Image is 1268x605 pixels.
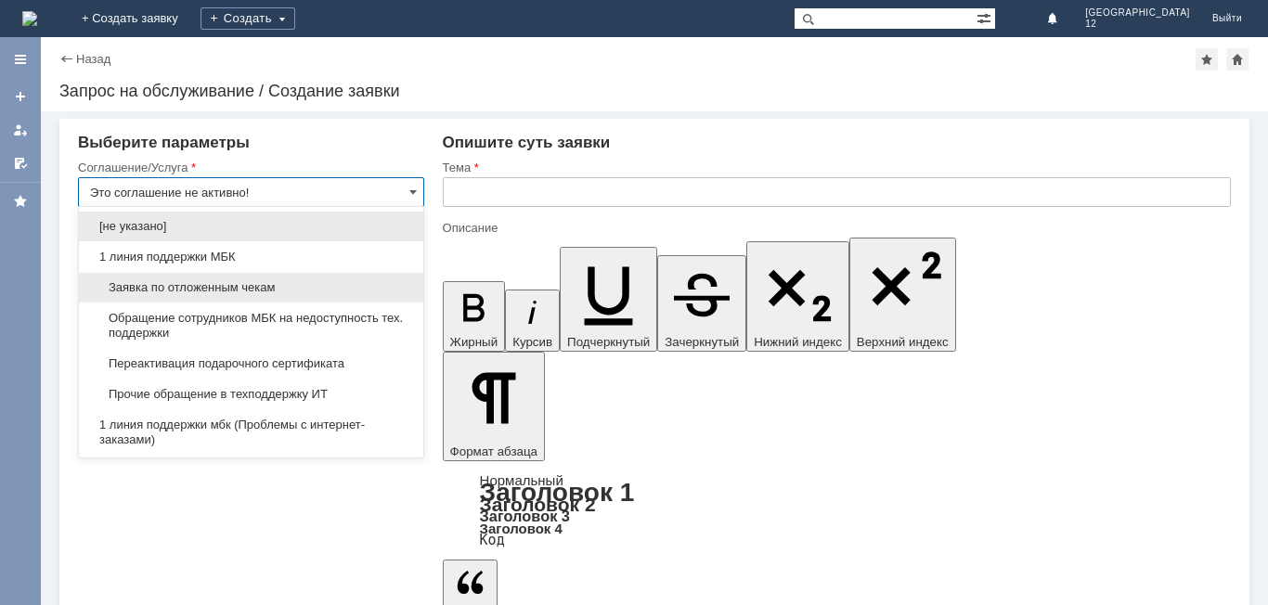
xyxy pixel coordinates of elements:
span: Формат абзаца [450,444,537,458]
a: Заголовок 4 [480,521,563,536]
a: Нормальный [480,472,563,488]
a: Мои согласования [6,148,35,178]
a: Мои заявки [6,115,35,145]
span: Обращение сотрудников МБК на недоступность тех. поддержки [90,311,412,341]
button: Зачеркнутый [657,255,746,352]
span: Верхний индекс [857,335,949,349]
button: Курсив [505,290,560,352]
span: 12 [1085,19,1190,30]
div: Описание [443,222,1227,234]
button: Верхний индекс [849,238,956,352]
div: Добавить в избранное [1196,48,1218,71]
a: Заголовок 3 [480,508,570,524]
button: Нижний индекс [746,241,849,352]
span: Опишите суть заявки [443,134,611,151]
span: Переактивация подарочного сертификата [90,356,412,371]
span: [не указано] [90,219,412,234]
div: Запрос на обслуживание / Создание заявки [59,82,1249,100]
span: [GEOGRAPHIC_DATA] [1085,7,1190,19]
span: Расширенный поиск [977,8,995,26]
span: 1 линия поддержки МБК [90,250,412,264]
span: Выберите параметры [78,134,250,151]
div: Тема [443,161,1227,174]
div: Формат абзаца [443,474,1231,547]
a: Создать заявку [6,82,35,111]
a: Заголовок 1 [480,478,635,507]
button: Подчеркнутый [560,247,657,352]
a: Назад [76,52,110,66]
span: Зачеркнутый [665,335,739,349]
button: Жирный [443,281,506,352]
span: Подчеркнутый [567,335,650,349]
div: Соглашение/Услуга [78,161,421,174]
span: Нижний индекс [754,335,842,349]
a: Заголовок 2 [480,494,596,515]
a: Перейти на домашнюю страницу [22,11,37,26]
span: Прочие обращение в техподдержку ИТ [90,387,412,402]
button: Формат абзаца [443,352,545,461]
span: Курсив [512,335,552,349]
span: 1 линия поддержки мбк (Проблемы с интернет-заказами) [90,418,412,447]
a: Код [480,532,505,548]
div: Создать [201,7,295,30]
span: Жирный [450,335,498,349]
div: Сделать домашней страницей [1226,48,1249,71]
span: Заявка по отложенным чекам [90,280,412,295]
img: logo [22,11,37,26]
